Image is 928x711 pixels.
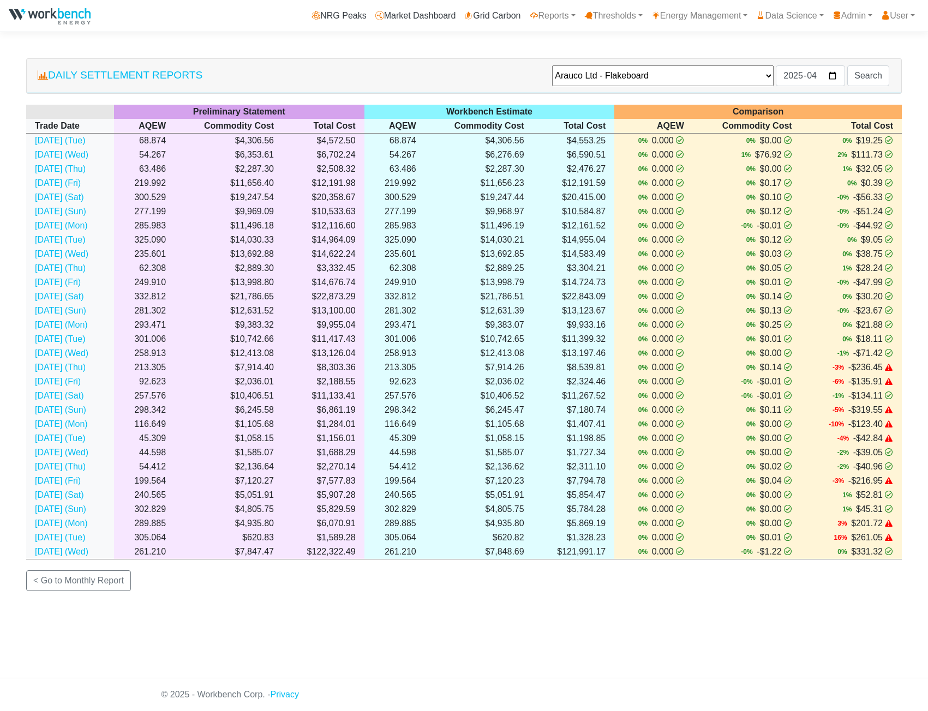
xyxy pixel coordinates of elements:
a: [DATE] (Thu) [35,263,86,273]
a: [DATE] (Tue) [35,433,85,443]
td: $4,572.50 [283,133,364,148]
a: Admin [828,5,877,27]
span: 0% [638,249,650,259]
td: $14,676.74 [283,275,364,290]
td: $21,786.65 [175,290,283,304]
td: 301.006 [114,332,175,346]
td: $6,353.61 [175,148,283,162]
th: Total Cost [801,119,902,134]
span: 0% [638,207,650,216]
td: 213.305 [364,360,425,375]
span: -6% [833,377,846,387]
a: [DATE] (Thu) [35,363,86,372]
a: [DATE] (Fri) [35,476,81,485]
span: 0% [638,363,650,372]
span: 0.000 [650,347,675,360]
span: 0% [638,292,650,302]
span: -0% [741,377,755,387]
td: $2,036.01 [175,375,283,389]
td: $11,267.52 [533,389,615,403]
div: Daily Settlement Reports [38,68,202,83]
a: [DATE] (Wed) [35,448,88,457]
td: 285.983 [114,219,175,233]
span: 0% [746,207,758,216]
td: $13,100.00 [283,304,364,318]
span: 0% [842,136,854,146]
td: $13,197.46 [533,346,615,360]
th: Comparison [614,105,902,119]
td: $10,742.66 [175,332,283,346]
span: $32.05 [854,162,884,176]
td: $4,306.56 [175,133,283,148]
span: -$319.55 [846,403,884,417]
td: 219.992 [364,176,425,190]
span: -$47.99 [851,276,884,289]
span: 0.000 [650,262,675,275]
span: -$56.33 [851,191,884,204]
td: $2,508.32 [283,162,364,176]
span: $38.75 [854,248,884,261]
span: -$51.24 [851,205,884,218]
span: $21.88 [854,318,884,332]
td: $11,133.41 [283,389,364,403]
span: 0% [842,292,854,302]
td: $3,304.21 [533,261,615,275]
span: $0.00 [758,134,783,147]
td: $10,742.65 [425,332,533,346]
th: Commodity Cost [693,119,801,134]
td: $11,496.19 [425,219,533,233]
td: $2,036.02 [425,375,533,389]
td: $13,998.79 [425,275,533,290]
span: $0.14 [758,290,783,303]
span: -0% [837,221,851,231]
td: $14,955.04 [533,233,615,247]
td: $14,030.21 [425,233,533,247]
a: Thresholds [580,5,647,27]
span: 0% [638,136,650,146]
span: $0.14 [758,361,783,374]
span: $30.20 [854,290,884,303]
span: $0.10 [758,191,783,204]
td: 213.305 [114,360,175,375]
td: 258.913 [364,346,425,360]
td: $6,702.24 [283,148,364,162]
td: $12,116.60 [283,219,364,233]
td: $6,245.47 [425,403,533,417]
span: 0.000 [650,304,675,317]
td: $19,247.54 [175,190,283,204]
td: $14,622.24 [283,247,364,261]
td: $13,692.88 [175,247,283,261]
td: $12,161.52 [533,219,615,233]
td: 281.302 [114,304,175,318]
td: $21,786.51 [425,290,533,304]
a: Data Science [752,5,828,27]
span: 0% [638,278,650,287]
span: $9.05 [859,233,884,246]
td: $7,180.74 [533,403,615,417]
img: NRGPeaks.png [9,8,91,25]
td: 92.623 [364,375,425,389]
span: $76.92 [753,148,783,161]
span: 0.000 [650,177,675,190]
a: [DATE] (Wed) [35,547,88,556]
td: 257.576 [114,389,175,403]
td: $8,303.36 [283,360,364,375]
a: [DATE] (Mon) [35,221,88,230]
span: 0% [638,348,650,358]
span: 0% [746,136,758,146]
a: [DATE] (Mon) [35,320,88,329]
span: 0% [842,334,854,344]
span: -0% [837,207,851,216]
span: 0.000 [650,403,675,417]
span: 0% [746,306,758,316]
span: 0% [746,263,758,273]
a: [DATE] (Fri) [35,178,81,188]
span: 0% [638,263,650,273]
td: $14,583.49 [533,247,615,261]
a: [DATE] (Tue) [35,235,85,244]
span: 0% [638,377,650,387]
td: 249.910 [114,275,175,290]
span: 0% [746,348,758,358]
td: $9,383.07 [425,318,533,332]
a: [DATE] (Sat) [35,192,84,202]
